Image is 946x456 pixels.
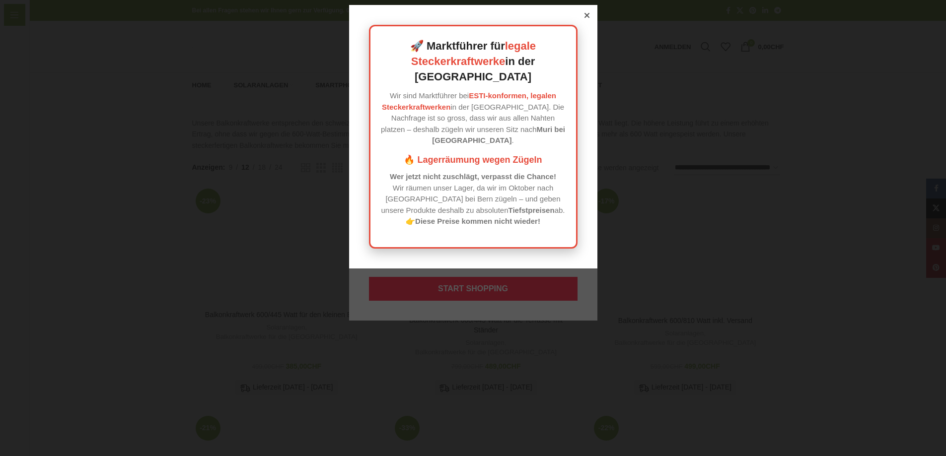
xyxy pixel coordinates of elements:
p: Wir räumen unser Lager, da wir im Oktober nach [GEOGRAPHIC_DATA] bei Bern zügeln – und geben unse... [380,171,566,227]
h2: 🚀 Marktführer für in der [GEOGRAPHIC_DATA] [380,39,566,84]
strong: Tiefstpreisen [509,206,555,214]
strong: Diese Preise kommen nicht wieder! [415,217,540,225]
a: ESTI-konformen, legalen Steckerkraftwerken [382,91,556,111]
h3: 🔥 Lagerräumung wegen Zügeln [380,154,566,166]
p: Wir sind Marktführer bei in der [GEOGRAPHIC_DATA]. Die Nachfrage ist so gross, dass wir aus allen... [380,90,566,146]
a: legale Steckerkraftwerke [411,40,536,67]
strong: Wer jetzt nicht zuschlägt, verpasst die Chance! [390,172,556,181]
